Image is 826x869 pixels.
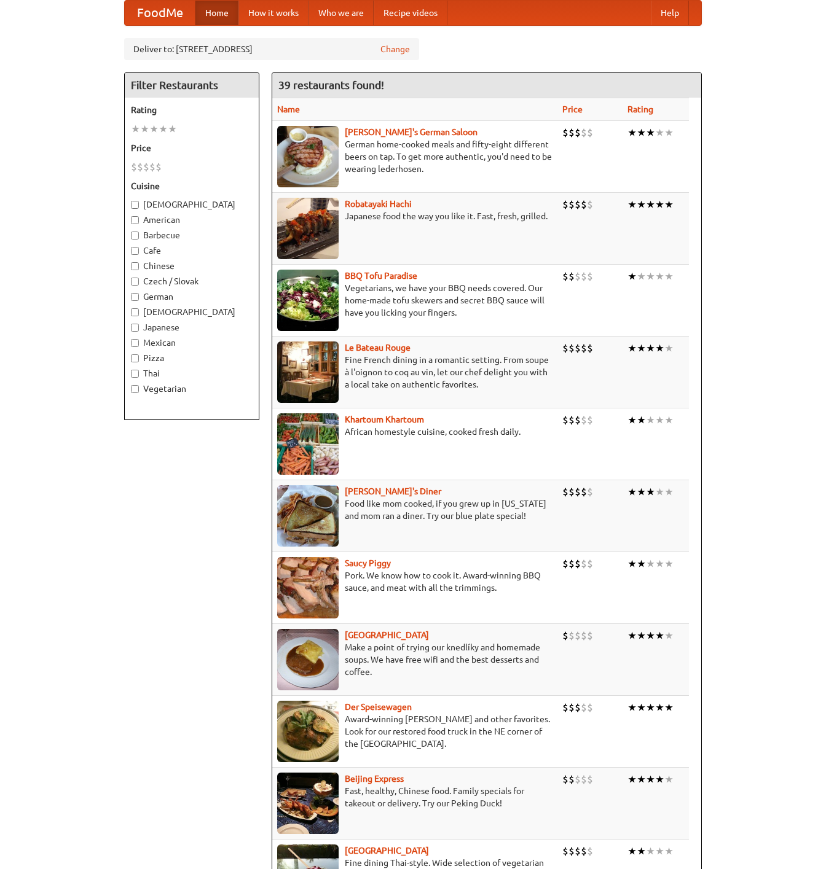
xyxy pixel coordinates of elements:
li: ★ [646,485,655,499]
li: ★ [627,557,637,571]
li: ★ [131,122,140,136]
a: FoodMe [125,1,195,25]
b: Khartoum Khartoum [345,415,424,424]
a: [PERSON_NAME]'s Diner [345,486,441,496]
li: ★ [627,485,637,499]
img: tofuparadise.jpg [277,270,339,331]
li: ★ [627,413,637,427]
input: [DEMOGRAPHIC_DATA] [131,308,139,316]
li: $ [137,160,143,174]
li: ★ [627,270,637,283]
h4: Filter Restaurants [125,73,259,98]
label: German [131,290,253,303]
li: $ [562,413,568,427]
li: $ [587,844,593,858]
a: Robatayaki Hachi [345,199,412,209]
li: $ [562,629,568,642]
input: [DEMOGRAPHIC_DATA] [131,201,139,209]
li: ★ [637,701,646,714]
li: ★ [655,773,664,786]
li: ★ [627,126,637,139]
li: $ [581,557,587,571]
label: Japanese [131,321,253,333]
p: Japanese food the way you like it. Fast, fresh, grilled. [277,210,553,222]
li: $ [149,160,155,174]
li: $ [581,126,587,139]
li: $ [575,701,581,714]
li: $ [587,701,593,714]
a: Price [562,104,583,114]
li: ★ [664,198,674,211]
li: $ [575,773,581,786]
li: ★ [159,122,168,136]
li: ★ [655,557,664,571]
li: ★ [646,413,655,427]
b: [GEOGRAPHIC_DATA] [345,630,429,640]
li: ★ [664,557,674,571]
label: Mexican [131,337,253,349]
ng-pluralize: 39 restaurants found! [278,79,384,91]
li: $ [587,413,593,427]
li: ★ [637,773,646,786]
input: Vegetarian [131,385,139,393]
input: Chinese [131,262,139,270]
a: Who we are [309,1,374,25]
b: Beijing Express [345,774,404,784]
a: Rating [627,104,653,114]
li: ★ [655,701,664,714]
img: khartoum.jpg [277,413,339,475]
a: Recipe videos [374,1,447,25]
li: $ [131,160,137,174]
li: ★ [646,557,655,571]
li: $ [575,557,581,571]
li: $ [575,126,581,139]
li: $ [568,773,575,786]
li: $ [575,629,581,642]
li: $ [581,701,587,714]
li: ★ [646,270,655,283]
img: speisewagen.jpg [277,701,339,762]
li: ★ [646,773,655,786]
label: American [131,214,253,226]
input: Cafe [131,247,139,255]
li: ★ [655,341,664,355]
li: $ [587,773,593,786]
li: ★ [664,485,674,499]
input: Pizza [131,354,139,362]
li: $ [568,844,575,858]
p: Pork. We know how to cook it. Award-winning BBQ sauce, and meat with all the trimmings. [277,569,553,594]
a: Home [195,1,238,25]
label: Cafe [131,244,253,257]
p: Make a point of trying our knedlíky and homemade soups. We have free wifi and the best desserts a... [277,641,553,678]
label: Czech / Slovak [131,275,253,287]
img: sallys.jpg [277,485,339,547]
input: German [131,293,139,301]
li: $ [575,844,581,858]
a: How it works [238,1,309,25]
li: ★ [637,198,646,211]
li: ★ [646,844,655,858]
li: $ [562,773,568,786]
li: $ [568,270,575,283]
li: ★ [655,270,664,283]
p: Fine French dining in a romantic setting. From soupe à l'oignon to coq au vin, let our chef delig... [277,354,553,391]
li: ★ [664,701,674,714]
a: [GEOGRAPHIC_DATA] [345,846,429,855]
li: $ [581,629,587,642]
li: $ [568,701,575,714]
li: ★ [646,126,655,139]
li: ★ [664,126,674,139]
li: $ [587,198,593,211]
b: Le Bateau Rouge [345,343,411,353]
li: ★ [149,122,159,136]
label: Chinese [131,260,253,272]
label: Barbecue [131,229,253,241]
li: ★ [627,629,637,642]
li: ★ [664,844,674,858]
h5: Price [131,142,253,154]
input: Thai [131,370,139,378]
li: ★ [664,413,674,427]
li: $ [581,413,587,427]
